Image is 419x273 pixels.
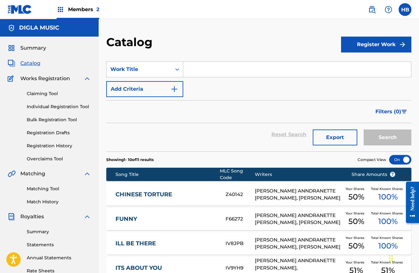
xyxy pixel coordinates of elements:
[83,170,91,178] img: expand
[341,37,411,52] button: Register Work
[20,59,40,67] span: Catalog
[348,240,364,252] span: 50 %
[382,3,395,16] div: Help
[226,264,255,272] div: IV9YH9
[371,211,405,216] span: Total Known Shares
[368,6,376,13] img: search
[27,228,91,235] a: Summary
[8,170,16,178] img: Matching
[171,85,178,93] img: 9d2ae6d4665cec9f34b9.svg
[20,75,70,82] span: Works Registration
[115,171,220,178] div: Song Title
[371,186,405,191] span: Total Known Shares
[8,75,16,82] img: Works Registration
[20,213,44,220] span: Royalties
[255,212,342,226] div: [PERSON_NAME] ANNDRANETTE [PERSON_NAME], [PERSON_NAME]
[399,41,406,48] img: f7272a7cc735f4ea7f67.svg
[8,24,15,32] img: Accounts
[220,168,255,181] div: MLC Song Code
[27,90,91,97] a: Claiming Tool
[255,236,342,251] div: [PERSON_NAME] ANNDRANETTE [PERSON_NAME], [PERSON_NAME]
[83,213,91,220] img: expand
[27,143,91,149] a: Registration History
[8,44,46,52] a: SummarySummary
[375,108,401,115] span: Filters ( 0 )
[115,240,217,247] a: ILL BE THERE
[255,187,342,202] div: [PERSON_NAME] ANNDRANETTE [PERSON_NAME], [PERSON_NAME]
[57,6,64,13] img: Top Rightsholders
[115,264,217,272] a: ITS ABOUT YOU
[20,170,45,178] span: Matching
[68,6,99,13] span: Members
[27,241,91,248] a: Statements
[27,129,91,136] a: Registration Drafts
[226,191,255,198] div: Z40142
[385,6,392,13] img: help
[378,240,398,252] span: 100 %
[387,242,419,273] iframe: Chat Widget
[106,35,156,49] h2: Catalog
[27,255,91,261] a: Annual Statements
[27,185,91,192] a: Matching Tool
[352,171,395,178] span: Share Amounts
[346,235,367,240] span: Your Shares
[366,3,378,16] a: Public Search
[8,59,15,67] img: Catalog
[255,171,342,178] div: Writers
[115,191,217,198] a: CHINESE TORTURE
[27,199,91,205] a: Match History
[27,103,91,110] a: Individual Registration Tool
[371,235,405,240] span: Total Known Shares
[106,157,154,163] p: Showing 1 - 10 of 11 results
[106,61,411,151] form: Search Form
[27,116,91,123] a: Bulk Registration Tool
[358,157,386,163] span: Compact View
[402,110,407,114] img: filter
[8,213,15,220] img: Royalties
[348,191,364,203] span: 50 %
[372,104,411,120] button: Filters (0)
[399,3,411,16] div: User Menu
[106,81,183,97] button: Add Criteria
[27,156,91,162] a: Overclaims Tool
[19,24,59,31] h5: DIGLA MUSIC
[313,129,357,145] button: Export
[371,260,405,265] span: Total Known Shares
[346,260,367,265] span: Your Shares
[378,216,398,227] span: 100 %
[115,215,217,223] a: FUNNY
[346,186,367,191] span: Your Shares
[346,211,367,216] span: Your Shares
[348,216,364,227] span: 50 %
[226,240,255,247] div: IV8JPB
[8,44,15,52] img: Summary
[20,44,46,52] span: Summary
[378,191,398,203] span: 100 %
[110,66,168,73] div: Work Title
[8,59,40,67] a: CatalogCatalog
[226,215,255,223] div: F66272
[401,176,419,229] iframe: Resource Center
[8,5,32,14] img: MLC Logo
[390,172,395,177] span: ?
[83,75,91,82] img: expand
[96,6,99,12] span: 2
[389,249,393,268] div: Drag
